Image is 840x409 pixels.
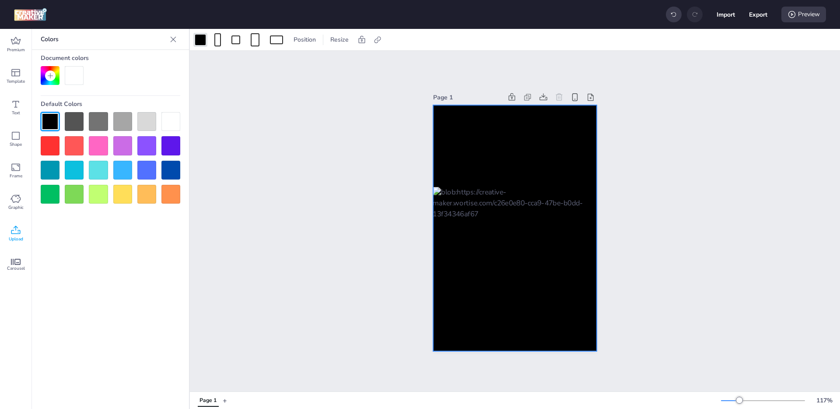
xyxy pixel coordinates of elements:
[10,173,22,180] span: Frame
[8,204,24,211] span: Graphic
[193,393,223,408] div: Tabs
[41,96,180,112] div: Default Colors
[41,29,166,50] p: Colors
[717,5,735,24] button: Import
[10,141,22,148] span: Shape
[749,5,767,24] button: Export
[329,35,350,44] span: Resize
[781,7,826,22] div: Preview
[433,93,502,102] div: Page 1
[9,236,23,243] span: Upload
[7,265,25,272] span: Carousel
[199,397,217,405] div: Page 1
[814,396,835,405] div: 117 %
[7,78,25,85] span: Template
[41,50,180,66] div: Document colors
[14,8,47,21] img: logo Creative Maker
[7,46,25,53] span: Premium
[292,35,318,44] span: Position
[223,393,227,408] button: +
[12,109,20,116] span: Text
